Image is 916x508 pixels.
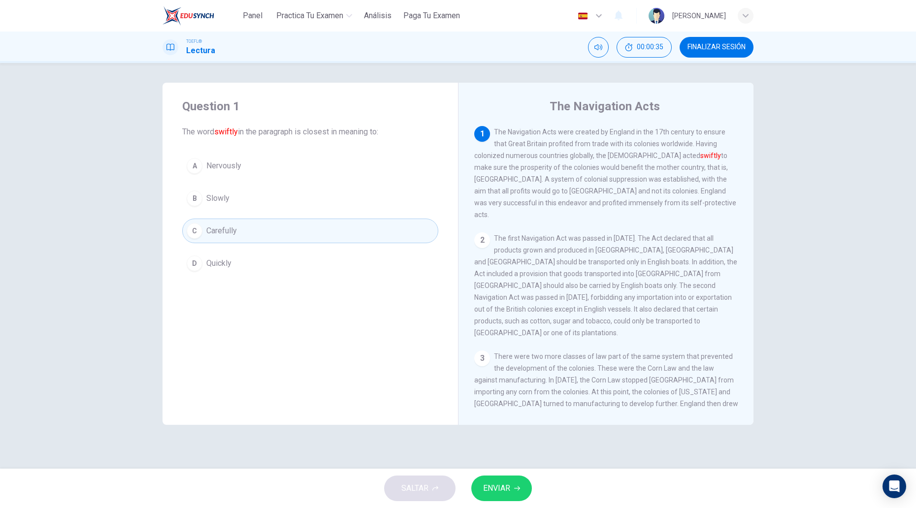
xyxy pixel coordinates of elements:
button: ANervously [182,154,438,178]
span: FINALIZAR SESIÓN [687,43,746,51]
button: Paga Tu Examen [399,7,464,25]
button: 00:00:35 [617,37,672,58]
span: Practica tu examen [276,10,343,22]
div: A [187,158,202,174]
h1: Lectura [186,45,215,57]
button: BSlowly [182,186,438,211]
font: swiftly [214,127,238,136]
font: swiftly [700,152,721,159]
button: DQuickly [182,251,438,276]
div: Ocultar [617,37,672,58]
button: ENVIAR [471,476,532,501]
span: ENVIAR [483,481,510,495]
span: There were two more classes of law part of the same system that prevented the development of the ... [474,352,738,490]
button: Panel [237,7,268,25]
a: EduSynch logo [163,6,237,26]
div: 3 [474,350,490,366]
span: Carefully [206,225,237,237]
button: FINALIZAR SESIÓN [680,37,753,58]
div: 1 [474,126,490,142]
button: Practica tu examen [272,7,356,25]
span: Nervously [206,160,241,172]
span: Análisis [364,10,392,22]
div: D [187,255,202,271]
span: The first Navigation Act was passed in [DATE]. The Act declared that all products grown and produ... [474,234,737,337]
span: Quickly [206,257,231,269]
img: EduSynch logo [163,6,214,26]
div: Open Intercom Messenger [883,475,906,498]
h4: Question 1 [182,98,438,114]
span: The Navigation Acts were created by England in the 17th century to ensure that Great Britain prof... [474,128,736,219]
div: Silenciar [588,37,609,58]
span: Panel [243,10,262,22]
div: [PERSON_NAME] [672,10,726,22]
h4: The Navigation Acts [550,98,660,114]
div: 2 [474,232,490,248]
img: Profile picture [649,8,664,24]
button: Análisis [360,7,395,25]
img: es [577,12,589,20]
div: B [187,190,202,206]
span: Slowly [206,192,229,204]
span: Paga Tu Examen [403,10,460,22]
div: C [187,223,202,239]
span: 00:00:35 [637,43,663,51]
span: The word in the paragraph is closest in meaning to: [182,126,438,138]
span: TOEFL® [186,38,202,45]
button: CCarefully [182,219,438,243]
